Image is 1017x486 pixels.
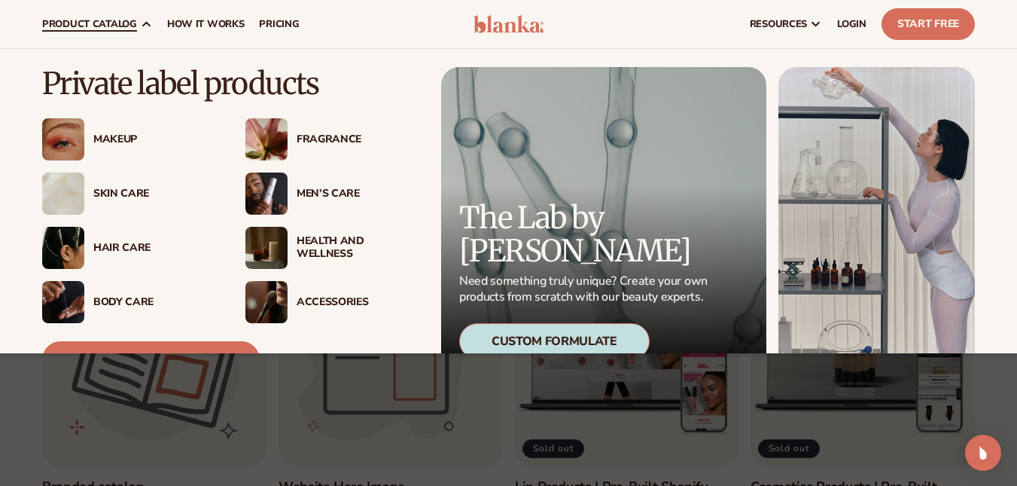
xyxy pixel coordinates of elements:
[459,323,650,359] div: Custom Formulate
[459,274,712,305] p: Need something truly unique? Create your own products from scratch with our beauty experts.
[93,188,215,200] div: Skin Care
[297,188,419,200] div: Men’s Care
[42,227,84,269] img: Female hair pulled back with clips.
[42,118,215,160] a: Female with glitter eye makeup. Makeup
[42,281,84,323] img: Male hand applying moisturizer.
[245,118,419,160] a: Pink blooming flower. Fragrance
[778,67,975,377] img: Female in lab with equipment.
[297,235,419,261] div: Health And Wellness
[245,173,419,215] a: Male holding moisturizer bottle. Men’s Care
[42,341,260,377] a: View Product Catalog
[245,227,288,269] img: Candles and incense on table.
[882,8,975,40] a: Start Free
[259,18,299,30] span: pricing
[93,296,215,309] div: Body Care
[441,67,766,377] a: Microscopic product formula. The Lab by [PERSON_NAME] Need something truly unique? Create your ow...
[473,15,544,33] img: logo
[965,435,1001,471] div: Open Intercom Messenger
[245,227,419,269] a: Candles and incense on table. Health And Wellness
[750,18,807,30] span: resources
[245,173,288,215] img: Male holding moisturizer bottle.
[42,118,84,160] img: Female with glitter eye makeup.
[245,118,288,160] img: Pink blooming flower.
[42,227,215,269] a: Female hair pulled back with clips. Hair Care
[459,201,712,267] p: The Lab by [PERSON_NAME]
[42,173,84,215] img: Cream moisturizer swatch.
[167,18,245,30] span: How It Works
[42,18,137,30] span: product catalog
[42,173,215,215] a: Cream moisturizer swatch. Skin Care
[837,18,866,30] span: LOGIN
[297,296,419,309] div: Accessories
[245,281,288,323] img: Female with makeup brush.
[42,67,419,100] p: Private label products
[93,242,215,255] div: Hair Care
[245,281,419,323] a: Female with makeup brush. Accessories
[93,133,215,146] div: Makeup
[42,281,215,323] a: Male hand applying moisturizer. Body Care
[297,133,419,146] div: Fragrance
